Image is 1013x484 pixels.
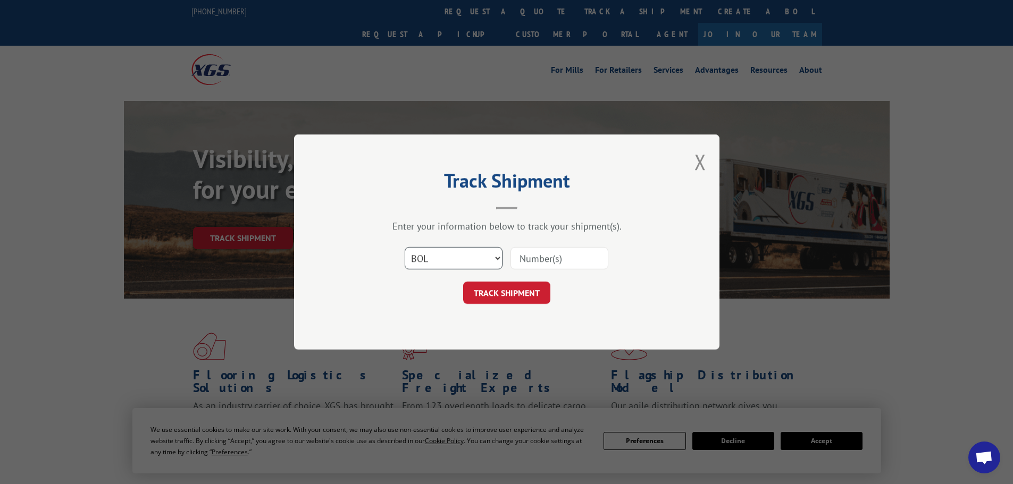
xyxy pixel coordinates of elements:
button: Close modal [694,148,706,176]
button: TRACK SHIPMENT [463,282,550,304]
input: Number(s) [510,247,608,269]
div: Enter your information below to track your shipment(s). [347,220,666,232]
a: Open chat [968,441,1000,473]
h2: Track Shipment [347,173,666,193]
